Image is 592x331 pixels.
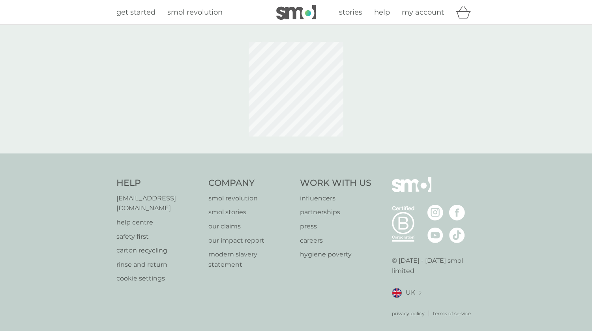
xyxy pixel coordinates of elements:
img: visit the smol Facebook page [449,205,465,221]
a: partnerships [300,207,371,217]
span: UK [406,288,415,298]
span: my account [402,8,444,17]
a: our claims [208,221,292,232]
a: smol stories [208,207,292,217]
a: safety first [116,232,200,242]
a: modern slavery statement [208,249,292,269]
a: [EMAIL_ADDRESS][DOMAIN_NAME] [116,193,200,213]
a: stories [339,7,362,18]
img: select a new location [419,291,422,295]
a: get started [116,7,155,18]
p: © [DATE] - [DATE] smol limited [392,256,476,276]
a: our impact report [208,236,292,246]
h4: Help [116,177,200,189]
img: visit the smol Instagram page [427,205,443,221]
div: basket [456,4,476,20]
img: smol [392,177,431,204]
a: influencers [300,193,371,204]
a: carton recycling [116,245,200,256]
a: help [374,7,390,18]
a: press [300,221,371,232]
a: rinse and return [116,260,200,270]
span: get started [116,8,155,17]
span: help [374,8,390,17]
img: smol [276,5,316,20]
img: visit the smol Youtube page [427,227,443,243]
a: hygiene poverty [300,249,371,260]
a: careers [300,236,371,246]
img: visit the smol Tiktok page [449,227,465,243]
img: UK flag [392,288,402,298]
a: smol revolution [208,193,292,204]
a: terms of service [433,310,471,317]
a: smol revolution [167,7,223,18]
span: stories [339,8,362,17]
a: my account [402,7,444,18]
h4: Work With Us [300,177,371,189]
a: cookie settings [116,273,200,284]
a: help centre [116,217,200,228]
a: privacy policy [392,310,425,317]
span: smol revolution [167,8,223,17]
h4: Company [208,177,292,189]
